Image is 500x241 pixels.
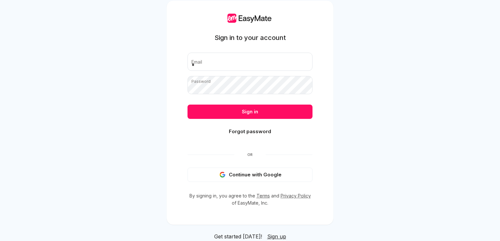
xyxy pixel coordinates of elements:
button: Sign in [187,105,312,119]
button: Forgot password [187,124,312,139]
p: By signing in, you agree to the and of EasyMate, Inc. [187,192,312,207]
a: Terms [257,193,270,198]
a: Privacy Policy [281,193,311,198]
span: Or [234,152,266,157]
h1: Sign in to your account [215,33,286,42]
span: Sign up [267,233,286,240]
button: Continue with Google [187,168,312,182]
span: Get started [DATE]! [214,233,262,240]
a: Sign up [267,233,286,240]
